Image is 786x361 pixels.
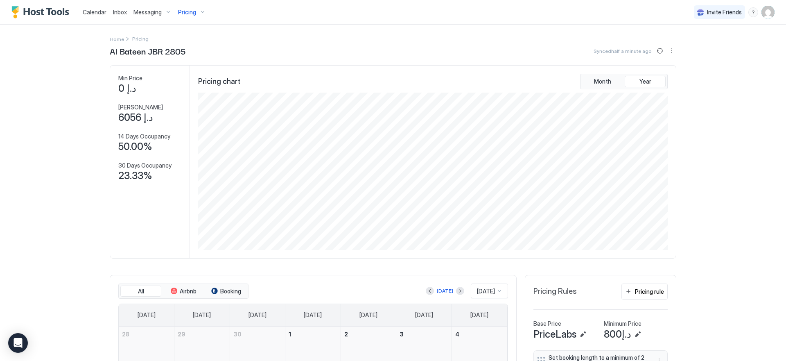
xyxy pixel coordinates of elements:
span: د.إ 6056 [118,111,153,124]
span: Booking [220,288,241,295]
span: Month [594,78,611,85]
button: Previous month [426,287,434,295]
span: PriceLabs [533,328,576,341]
button: More options [666,46,676,56]
span: Min Price [118,75,142,82]
span: 2 [344,331,348,338]
div: Open Intercom Messenger [8,333,28,353]
a: Inbox [113,8,127,16]
span: 1 [289,331,291,338]
span: 23.33% [118,170,152,182]
span: 4 [455,331,459,338]
div: menu [748,7,758,17]
a: September 28, 2025 [119,327,174,342]
a: Thursday [351,304,386,326]
span: Year [639,78,651,85]
a: Sunday [129,304,164,326]
button: Year [625,76,666,87]
a: October 4, 2025 [452,327,507,342]
span: Synced half a minute ago [594,48,652,54]
button: Next month [456,287,464,295]
span: Invite Friends [707,9,742,16]
span: 29 [178,331,185,338]
span: د.إ 0 [118,82,136,95]
span: Messaging [133,9,162,16]
button: Sync prices [655,46,665,56]
span: [DATE] [359,311,377,319]
span: 30 [233,331,242,338]
span: Pricing [178,9,196,16]
span: Home [110,36,124,42]
span: 3 [400,331,404,338]
a: Saturday [462,304,497,326]
span: Al Bateen JBR 2805 [110,45,186,57]
span: 28 [122,331,129,338]
a: Friday [407,304,441,326]
a: October 1, 2025 [285,327,341,342]
span: [DATE] [415,311,433,319]
div: tab-group [580,74,668,89]
span: [DATE] [193,311,211,319]
span: [DATE] [477,288,495,295]
button: Booking [206,286,246,297]
span: Breadcrumb [132,36,149,42]
span: Pricing Rules [533,287,577,296]
a: September 30, 2025 [230,327,285,342]
div: Pricing rule [635,287,664,296]
button: Edit [633,329,643,339]
span: 30 Days Occupancy [118,162,172,169]
a: September 29, 2025 [174,327,230,342]
span: Pricing chart [198,77,240,86]
span: Base Price [533,320,561,327]
button: Pricing rule [621,284,668,300]
button: Edit [578,329,588,339]
span: All [138,288,144,295]
span: 50.00% [118,141,152,153]
a: Wednesday [296,304,330,326]
div: [DATE] [437,287,453,295]
span: Airbnb [180,288,196,295]
a: Tuesday [240,304,275,326]
span: Inbox [113,9,127,16]
div: User profile [761,6,775,19]
button: All [120,286,161,297]
span: 14 Days Occupancy [118,133,170,140]
button: Month [582,76,623,87]
a: Home [110,34,124,43]
a: Calendar [83,8,106,16]
span: [DATE] [470,311,488,319]
div: tab-group [118,284,248,299]
span: [PERSON_NAME] [118,104,163,111]
a: October 3, 2025 [396,327,452,342]
a: Host Tools Logo [11,6,73,18]
span: [DATE] [304,311,322,319]
a: October 2, 2025 [341,327,396,342]
span: [DATE] [138,311,156,319]
a: Monday [185,304,219,326]
span: د.إ800 [604,328,631,341]
span: Minimum Price [604,320,641,327]
button: Airbnb [163,286,204,297]
span: [DATE] [248,311,267,319]
button: [DATE] [436,286,454,296]
div: Breadcrumb [110,34,124,43]
div: menu [666,46,676,56]
span: Calendar [83,9,106,16]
